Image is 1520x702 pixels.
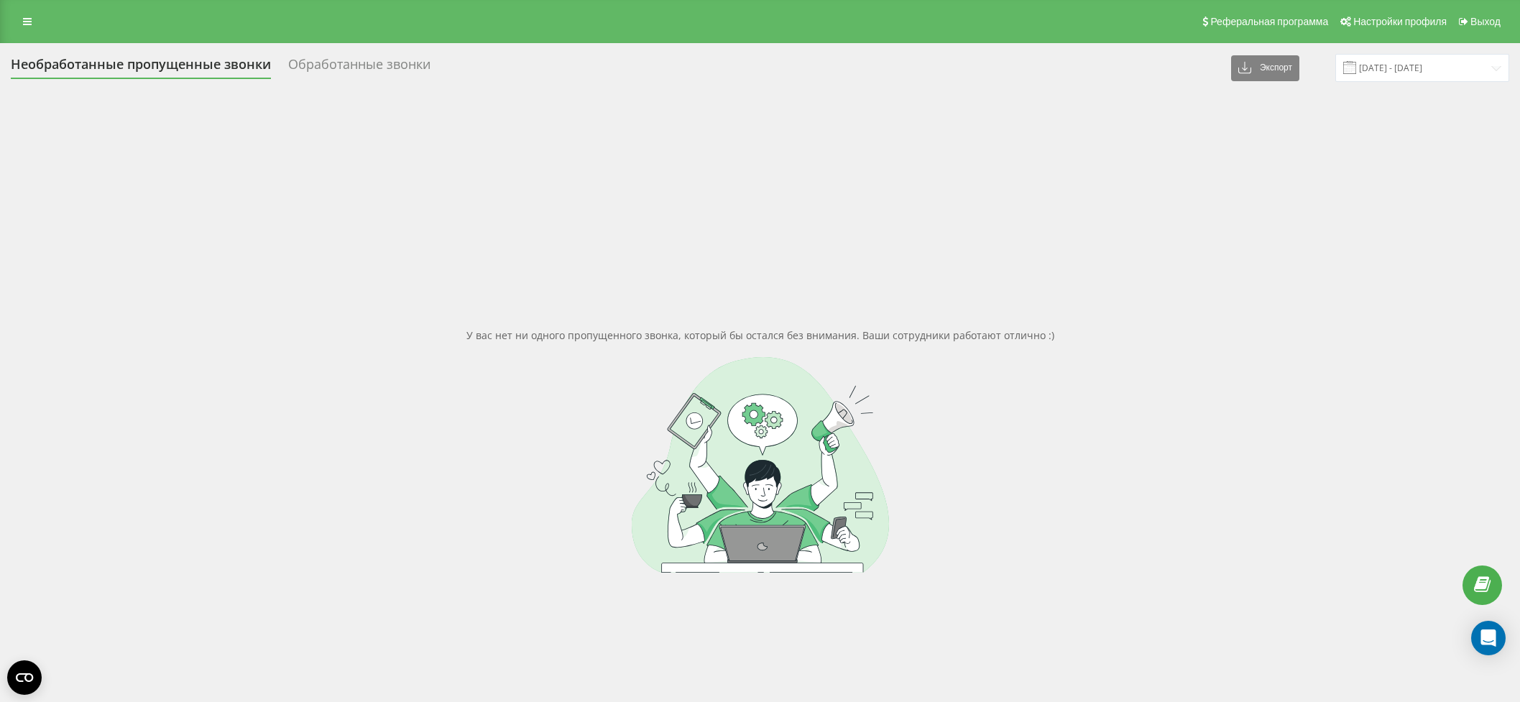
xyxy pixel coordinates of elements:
[288,57,430,79] div: Обработанные звонки
[1470,16,1501,27] span: Выход
[1353,16,1447,27] span: Настройки профиля
[1231,55,1299,81] button: Экспорт
[11,57,271,79] div: Необработанные пропущенные звонки
[1471,621,1506,655] div: Open Intercom Messenger
[7,660,42,695] button: Open CMP widget
[1210,16,1328,27] span: Реферальная программа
